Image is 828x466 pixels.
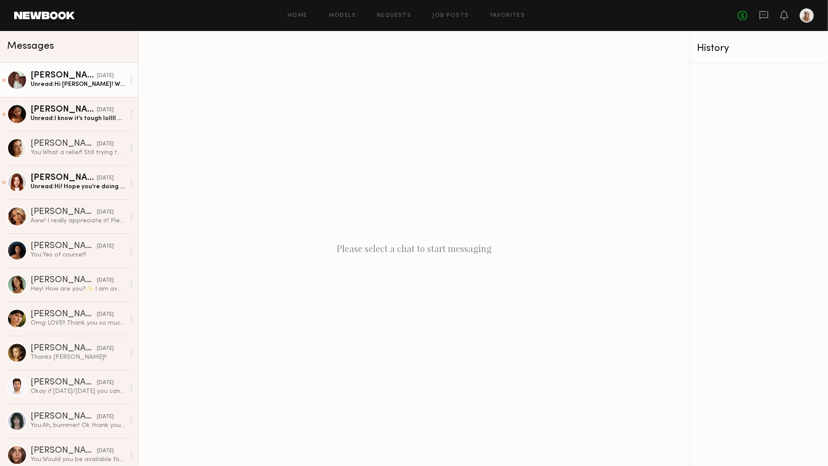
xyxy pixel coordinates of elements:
[139,31,689,466] div: Please select a chat to start messaging
[31,251,125,259] div: You: Yes of course!!!
[7,41,54,51] span: Messages
[31,148,125,157] div: You: What a relief! Still trying to figure out how to update the job request on our end - NB not ...
[31,378,97,387] div: [PERSON_NAME]
[31,242,97,251] div: [PERSON_NAME]
[31,217,125,225] div: Aww! I really appreciate it! Please reach out again! 🩷
[97,345,114,353] div: [DATE]
[97,447,114,455] div: [DATE]
[97,72,114,80] div: [DATE]
[31,71,97,80] div: [PERSON_NAME]
[31,80,125,89] div: Unread: Hi [PERSON_NAME]! Would you rather me come with short nails like the inspo pic or slightl...
[31,285,125,293] div: Hey! How are you?✨ I am available! My rate is 110 an hour, so 220 :)
[31,114,125,123] div: Unread: I know it’s tough lollll goodluck!! And sounds good :)
[31,140,97,148] div: [PERSON_NAME]
[97,379,114,387] div: [DATE]
[697,43,821,54] div: History
[432,13,469,19] a: Job Posts
[31,174,97,183] div: [PERSON_NAME]
[31,319,125,327] div: Omg LOVE!! Thank you so much!! xx
[31,208,97,217] div: [PERSON_NAME]
[31,310,97,319] div: [PERSON_NAME]
[377,13,411,19] a: Requests
[31,412,97,421] div: [PERSON_NAME]
[31,447,97,455] div: [PERSON_NAME]
[31,455,125,464] div: You: Would you be available for a 1h shoot with a nail polish brand on Weds 7/23?
[97,242,114,251] div: [DATE]
[97,174,114,183] div: [DATE]
[31,105,97,114] div: [PERSON_NAME]
[31,183,125,191] div: Unread: Hi! Hope you’re doing well! I wanted to reach out to let you guys know that I am also an ...
[97,106,114,114] div: [DATE]
[288,13,308,19] a: Home
[31,387,125,396] div: Okay if [DATE]/[DATE] you can leave it somewhere I can grab it that would be appreciated👌🏻
[97,311,114,319] div: [DATE]
[31,344,97,353] div: [PERSON_NAME]
[31,276,97,285] div: [PERSON_NAME]
[329,13,356,19] a: Models
[97,413,114,421] div: [DATE]
[31,353,125,361] div: Thanks [PERSON_NAME]!!
[97,140,114,148] div: [DATE]
[490,13,525,19] a: Favorites
[97,208,114,217] div: [DATE]
[97,276,114,285] div: [DATE]
[31,421,125,430] div: You: Ah, bummer! Ok thank you for letting us know.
